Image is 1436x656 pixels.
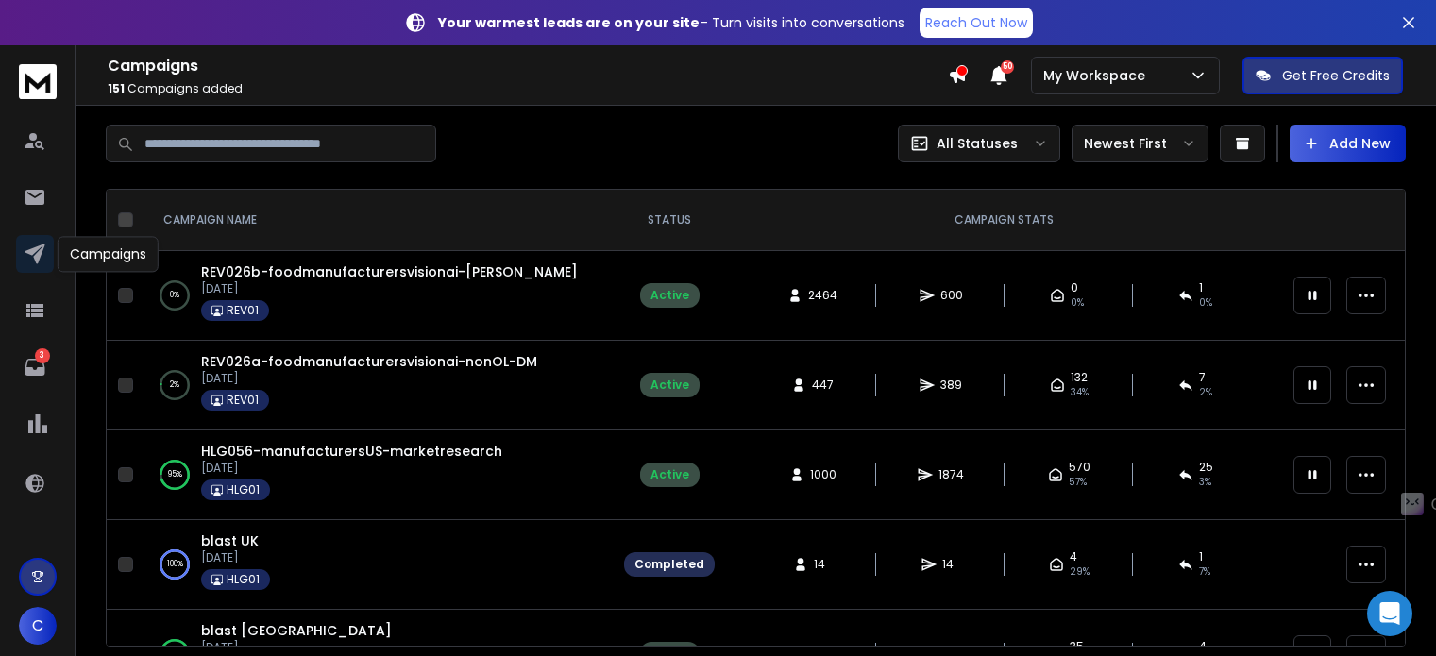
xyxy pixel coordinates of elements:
a: REV026a-foodmanufacturersvisionai-nonOL-DM [201,352,537,371]
span: 2464 [808,288,837,303]
span: 29 % [1070,564,1090,580]
span: 1874 [938,467,964,482]
span: 132 [1071,370,1088,385]
div: Active [650,467,689,482]
td: 95%HLG056-manufacturersUS-marketresearch[DATE]HLG01 [141,430,613,520]
span: 570 [1069,460,1090,475]
div: Completed [634,557,704,572]
button: C [19,607,57,645]
a: blast [GEOGRAPHIC_DATA] [201,621,392,640]
div: Active [650,378,689,393]
span: 57 % [1069,475,1087,490]
p: [DATE] [201,461,502,476]
span: 389 [940,378,962,393]
button: Add New [1290,125,1406,162]
span: 151 [108,80,125,96]
p: 2 % [170,376,179,395]
p: HLG01 [227,482,260,497]
p: 100 % [167,555,183,574]
td: 2%REV026a-foodmanufacturersvisionai-nonOL-DM[DATE]REV01 [141,341,613,430]
th: CAMPAIGN NAME [141,190,613,251]
p: – Turn visits into conversations [438,13,904,32]
p: 0 % [170,286,179,305]
div: Open Intercom Messenger [1367,591,1412,636]
div: Campaigns [58,236,159,272]
p: REV01 [227,393,259,408]
span: 447 [812,378,834,393]
p: [DATE] [201,371,537,386]
p: All Statuses [937,134,1018,153]
button: Get Free Credits [1242,57,1403,94]
span: 35 [1070,639,1084,654]
span: 7 [1199,370,1206,385]
a: blast UK [201,531,259,550]
p: Reach Out Now [925,13,1027,32]
button: Newest First [1072,125,1208,162]
a: 3 [16,348,54,386]
th: CAMPAIGN STATS [726,190,1282,251]
p: Campaigns added [108,81,948,96]
span: 600 [940,288,963,303]
p: My Workspace [1043,66,1153,85]
span: 7 % [1199,564,1210,580]
p: 3 [35,348,50,363]
span: 25 [1199,460,1213,475]
span: 2 % [1199,385,1212,400]
th: STATUS [613,190,726,251]
span: 1 [1199,549,1203,564]
span: 4 [1070,549,1077,564]
p: [DATE] [201,281,578,296]
p: [DATE] [201,640,392,655]
td: 0%REV026b-foodmanufacturersvisionai-[PERSON_NAME][DATE]REV01 [141,251,613,341]
p: REV01 [227,303,259,318]
span: 0 % [1199,295,1212,311]
span: 0 [1071,280,1078,295]
span: 14 [942,557,961,572]
span: 0% [1071,295,1084,311]
strong: Your warmest leads are on your site [438,13,700,32]
p: 95 % [168,465,182,484]
span: 1000 [810,467,836,482]
p: HLG01 [227,572,260,587]
h1: Campaigns [108,55,948,77]
a: HLG056-manufacturersUS-marketresearch [201,442,502,461]
span: 4 [1199,639,1207,654]
img: logo [19,64,57,99]
div: Active [650,288,689,303]
span: 1 [1199,280,1203,295]
span: 3 % [1199,475,1211,490]
a: Reach Out Now [920,8,1033,38]
td: 100%blast UK[DATE]HLG01 [141,520,613,610]
span: 14 [814,557,833,572]
p: Get Free Credits [1282,66,1390,85]
span: 50 [1001,60,1014,74]
span: 34 % [1071,385,1089,400]
a: REV026b-foodmanufacturersvisionai-[PERSON_NAME] [201,262,578,281]
p: [DATE] [201,550,270,565]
